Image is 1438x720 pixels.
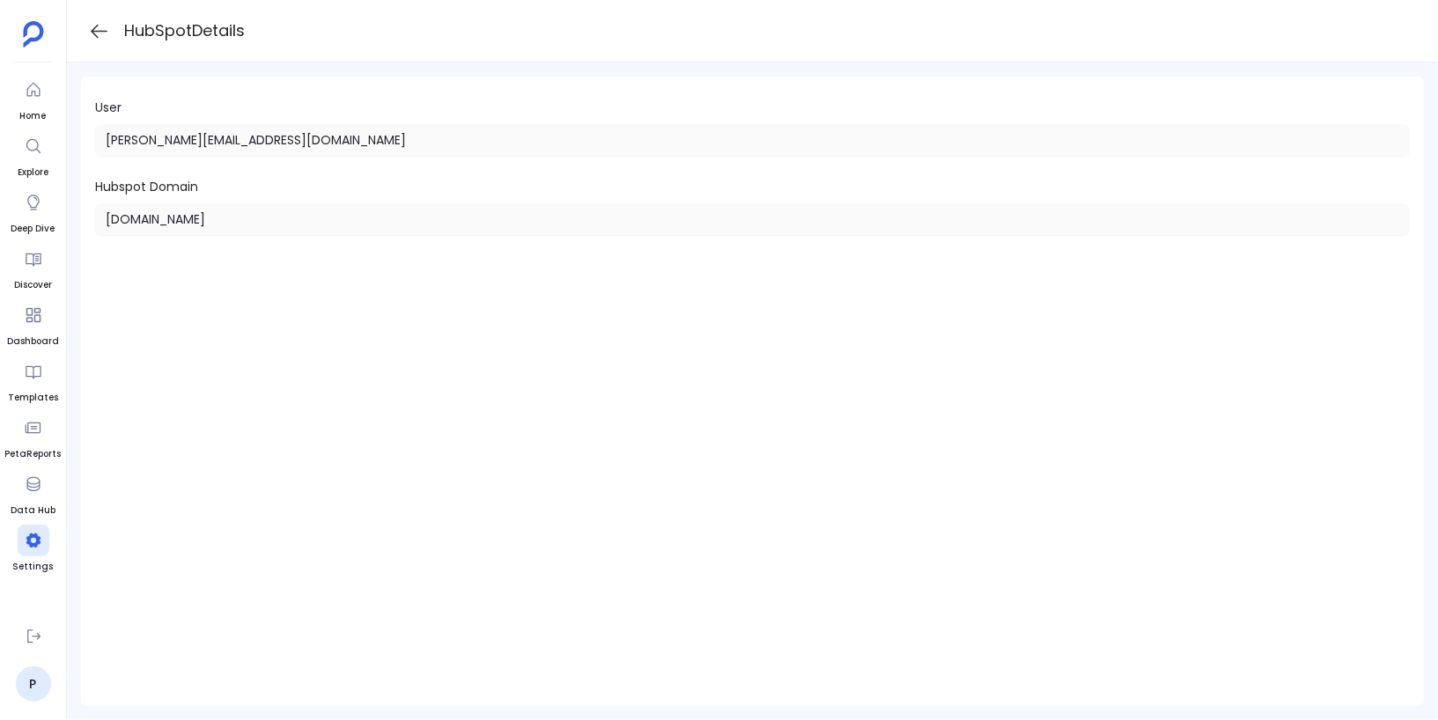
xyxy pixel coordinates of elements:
[95,98,1410,156] label: User
[14,243,52,292] a: Discover
[23,21,44,48] img: petavue logo
[11,222,55,236] span: Deep Dive
[16,666,51,702] a: P
[95,124,1410,156] input: User
[5,412,62,461] a: PetaReports
[18,130,49,180] a: Explore
[18,109,49,123] span: Home
[7,334,59,349] span: Dashboard
[8,356,58,405] a: Templates
[5,447,62,461] span: PetaReports
[124,18,245,43] h1: HubSpot Details
[18,74,49,123] a: Home
[11,503,55,518] span: Data Hub
[14,278,52,292] span: Discover
[95,177,1410,235] label: Hubspot Domain
[95,203,1410,235] input: Hubspot Domain
[13,560,54,574] span: Settings
[8,391,58,405] span: Templates
[11,187,55,236] a: Deep Dive
[18,165,49,180] span: Explore
[11,468,55,518] a: Data Hub
[13,525,54,574] a: Settings
[7,299,59,349] a: Dashboard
